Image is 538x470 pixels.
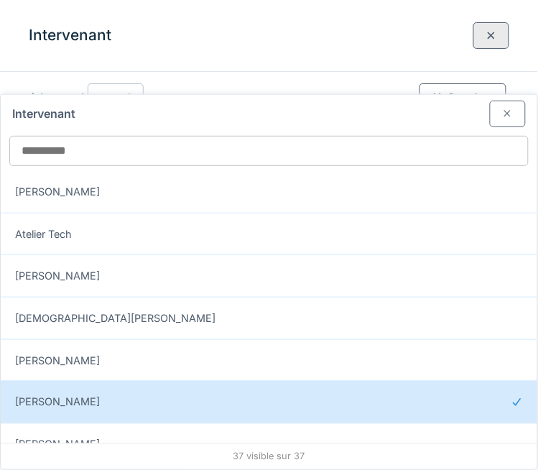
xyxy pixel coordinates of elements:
div: Atelier Tech [1,213,537,255]
strong: Intervenant [32,90,85,103]
div: [PERSON_NAME] [1,339,537,382]
div: [PERSON_NAME] [1,254,537,297]
div: [PERSON_NAME] [1,423,537,466]
h3: Intervenant [29,27,111,45]
div: Supprimer [419,83,506,110]
div: Intervenant [1,95,537,127]
div: [PERSON_NAME] [1,170,537,213]
div: [PERSON_NAME] [1,381,537,423]
div: 37 visible sur 37 [1,443,537,469]
div: [DEMOGRAPHIC_DATA][PERSON_NAME] [1,297,537,339]
strong: est [117,90,131,103]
